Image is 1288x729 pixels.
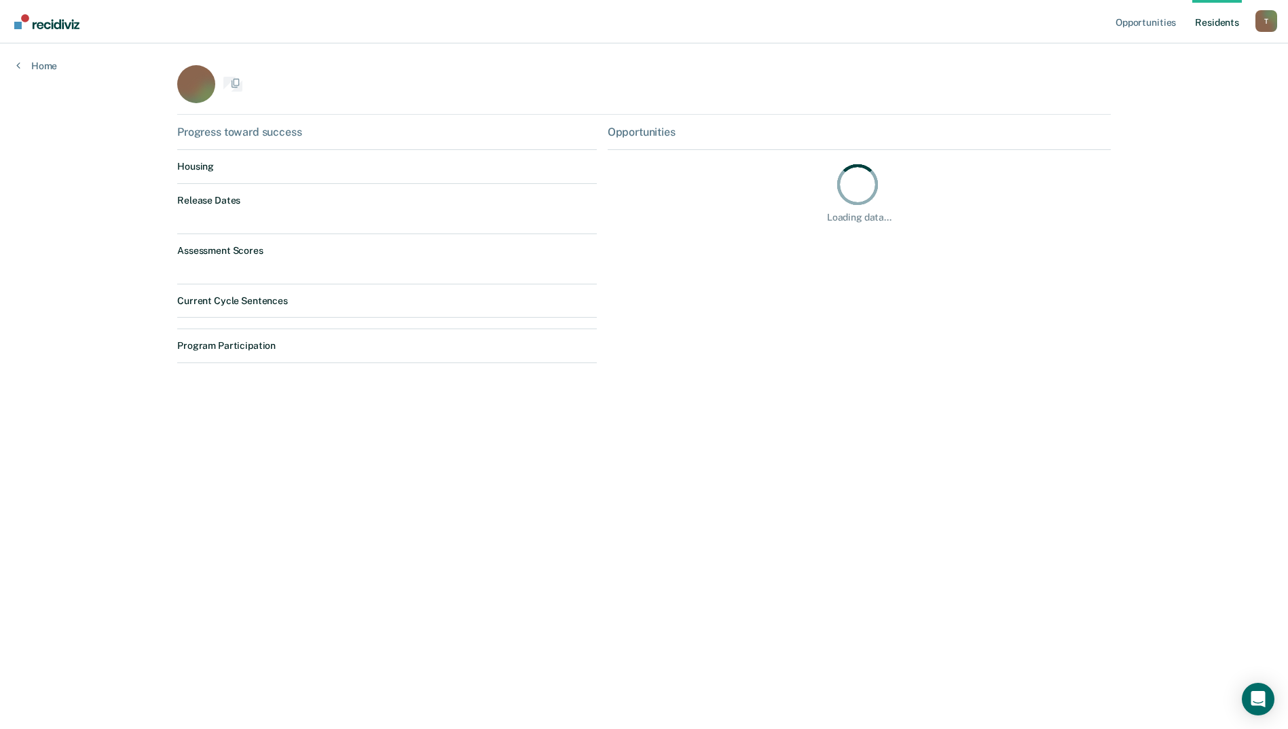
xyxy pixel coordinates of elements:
div: Progress toward success [177,126,597,138]
dt: Current Cycle Sentences [177,295,597,307]
dt: Release Dates [177,195,597,206]
div: T [1255,10,1277,32]
a: Home [16,60,57,72]
dt: Program Participation [177,340,597,352]
dt: Assessment Scores [177,245,597,257]
div: Open Intercom Messenger [1242,683,1274,715]
div: Loading data... [827,212,891,223]
img: Recidiviz [14,14,79,29]
button: Profile dropdown button [1255,10,1277,32]
dt: Housing [177,161,597,172]
div: Opportunities [608,126,1111,138]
